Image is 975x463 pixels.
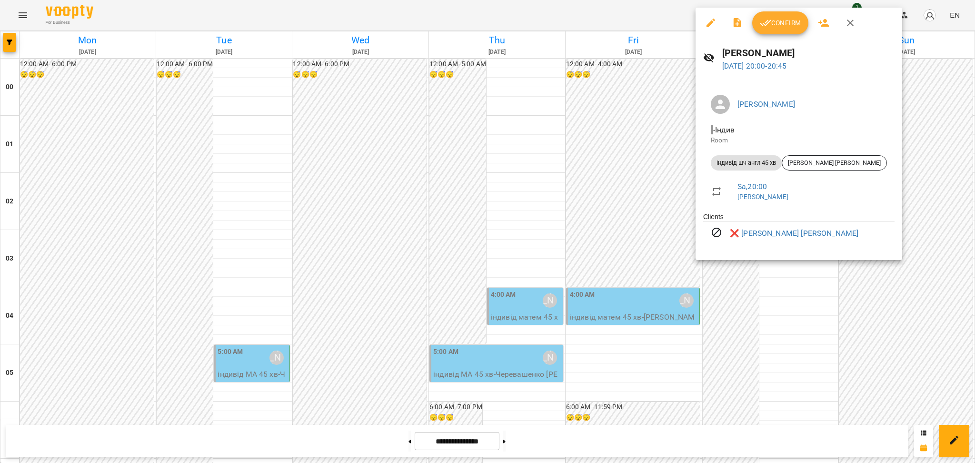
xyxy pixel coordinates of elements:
a: Sa , 20:00 [737,182,767,191]
p: Room [711,136,887,145]
span: - Індив [711,125,736,134]
a: [PERSON_NAME] [737,193,788,201]
button: Confirm [752,11,808,34]
svg: Visit canceled [711,227,722,238]
a: [PERSON_NAME] [737,100,795,109]
div: [PERSON_NAME] [PERSON_NAME] [782,155,887,171]
ul: Clients [703,212,895,249]
a: ❌ [PERSON_NAME] [PERSON_NAME] [730,228,858,239]
span: індивід шч англ 45 хв [711,159,782,167]
a: [DATE] 20:00-20:45 [722,61,787,70]
h6: [PERSON_NAME] [722,46,895,60]
span: [PERSON_NAME] [PERSON_NAME] [782,159,886,167]
span: Confirm [760,17,801,29]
